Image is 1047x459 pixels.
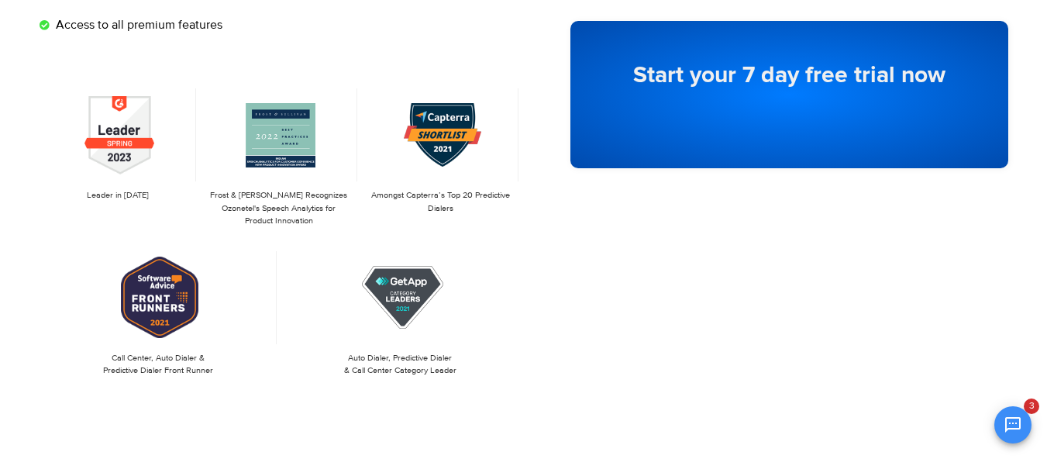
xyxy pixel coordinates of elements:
p: Call Center, Auto Dialer & Predictive Dialer Front Runner [47,352,270,378]
span: 3 [1024,399,1039,414]
p: Amongst Capterra’s Top 20 Predictive Dialers [370,189,511,215]
button: Open chat [994,406,1032,443]
p: Leader in [DATE] [47,189,188,202]
p: Auto Dialer, Predictive Dialer & Call Center Category Leader [289,352,511,378]
span: Access to all premium features [52,16,222,34]
p: Frost & [PERSON_NAME] Recognizes Ozonetel's Speech Analytics for Product Innovation [208,189,350,228]
h5: Start your 7 day free trial now [601,64,977,87]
